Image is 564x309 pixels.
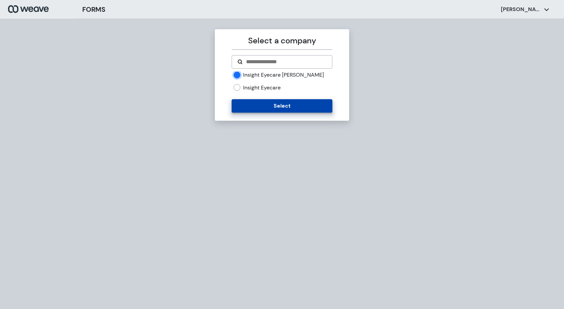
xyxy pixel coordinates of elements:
p: Select a company [232,35,332,47]
label: Insight Eyecare [243,84,281,91]
label: Insight Eyecare [PERSON_NAME] [243,71,324,79]
input: Search [245,58,326,66]
p: [PERSON_NAME] [501,6,541,13]
h3: FORMS [82,4,105,14]
button: Select [232,99,332,113]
